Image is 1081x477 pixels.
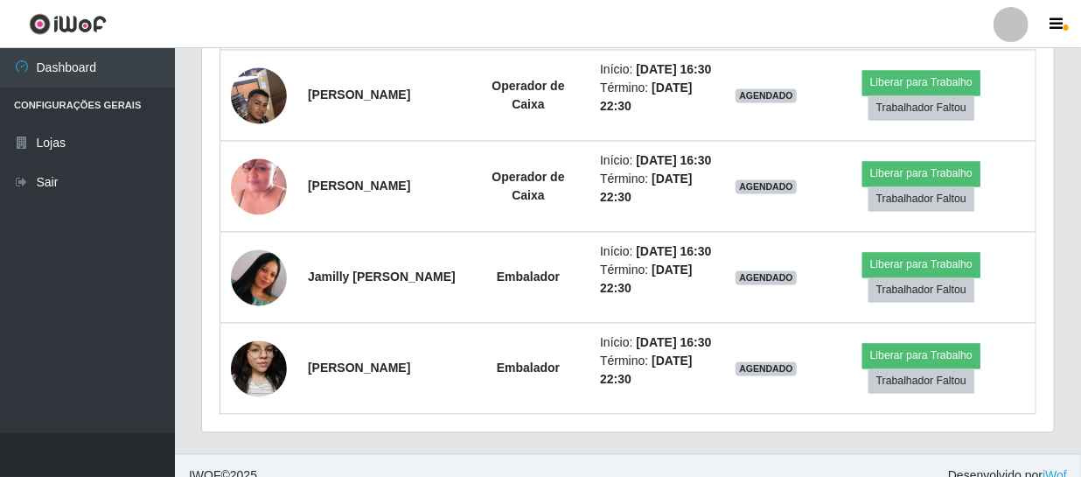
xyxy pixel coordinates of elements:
span: AGENDADO [736,271,797,285]
li: Início: [600,243,715,262]
span: AGENDADO [736,180,797,194]
button: Trabalhador Faltou [868,278,974,303]
time: [DATE] 16:30 [636,154,711,168]
li: Início: [600,334,715,353]
img: 1729691026588.jpeg [231,332,287,406]
li: Início: [600,152,715,171]
strong: Embalador [497,361,560,375]
span: AGENDADO [736,89,797,103]
strong: Operador de Caixa [492,171,564,203]
time: [DATE] 16:30 [636,245,711,259]
time: [DATE] 16:30 [636,336,711,350]
img: 1752079661921.jpeg [231,137,287,237]
li: Término: [600,171,715,207]
li: Término: [600,353,715,389]
strong: Embalador [497,270,560,284]
button: Liberar para Trabalho [862,162,980,186]
button: Trabalhador Faltou [868,96,974,121]
button: Trabalhador Faltou [868,369,974,394]
button: Trabalhador Faltou [868,187,974,212]
img: 1699121577168.jpeg [231,215,287,340]
button: Liberar para Trabalho [862,71,980,95]
span: AGENDADO [736,362,797,376]
time: [DATE] 16:30 [636,63,711,77]
strong: Jamilly [PERSON_NAME] [308,270,456,284]
li: Início: [600,61,715,80]
strong: Operador de Caixa [492,80,564,112]
li: Término: [600,80,715,116]
li: Término: [600,262,715,298]
button: Liberar para Trabalho [862,253,980,277]
strong: [PERSON_NAME] [308,361,410,375]
img: 1752616735445.jpeg [231,59,287,133]
button: Liberar para Trabalho [862,344,980,368]
img: CoreUI Logo [29,13,107,35]
strong: [PERSON_NAME] [308,88,410,102]
strong: [PERSON_NAME] [308,179,410,193]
